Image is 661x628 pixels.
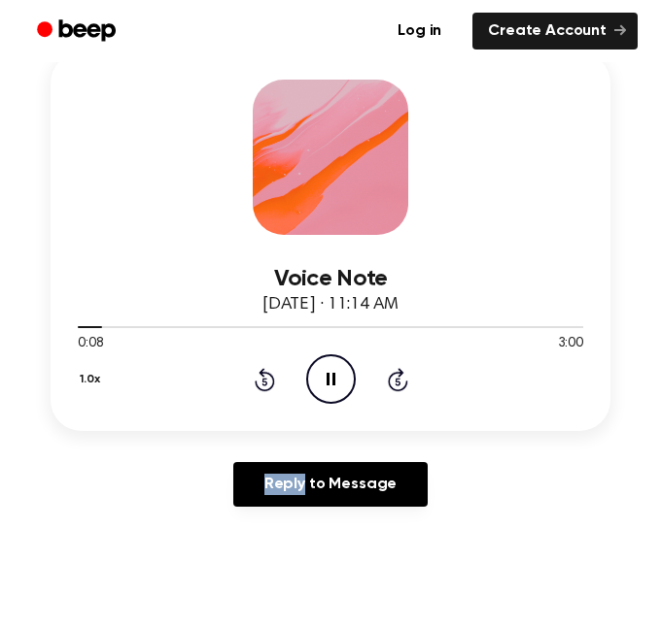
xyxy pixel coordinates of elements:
span: [DATE] · 11:14 AM [262,296,399,314]
span: 0:08 [78,334,103,354]
h3: Voice Note [78,266,583,292]
a: Beep [23,13,133,50]
span: 3:00 [558,334,583,354]
button: 1.0x [78,363,107,396]
a: Log in [378,9,461,53]
a: Reply to Message [233,462,428,507]
a: Create Account [472,13,638,50]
